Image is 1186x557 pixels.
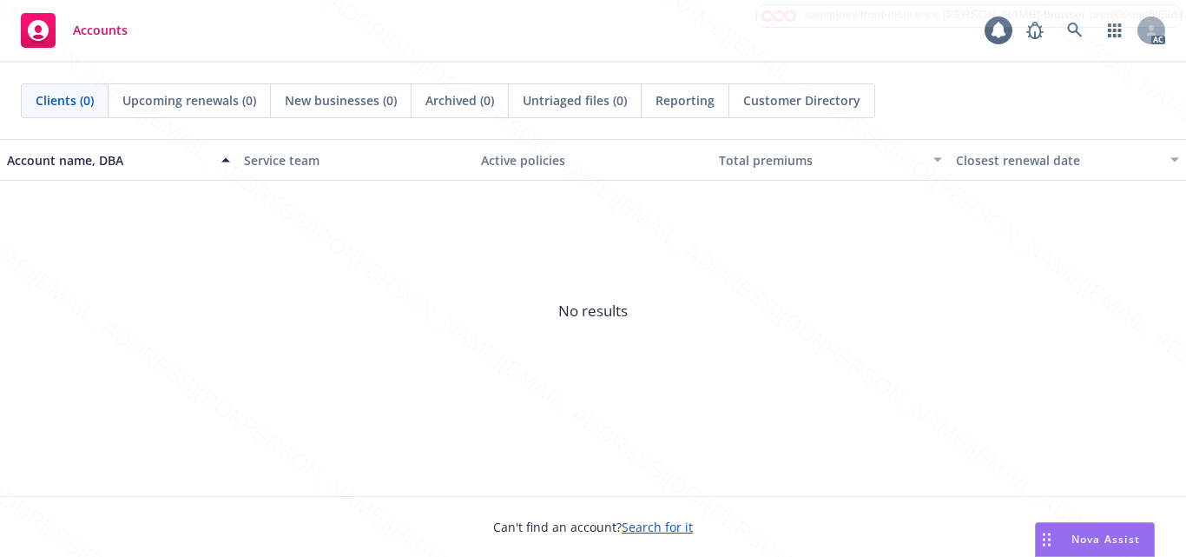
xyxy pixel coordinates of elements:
[14,6,135,55] a: Accounts
[493,518,693,536] span: Can't find an account?
[122,91,256,109] span: Upcoming renewals (0)
[1097,13,1132,48] a: Switch app
[73,23,128,37] span: Accounts
[1036,523,1058,556] div: Drag to move
[425,91,494,109] span: Archived (0)
[1071,532,1140,547] span: Nova Assist
[481,151,704,169] div: Active policies
[743,91,860,109] span: Customer Directory
[1058,13,1092,48] a: Search
[7,151,211,169] div: Account name, DBA
[285,91,397,109] span: New businesses (0)
[237,139,474,181] button: Service team
[712,139,949,181] button: Total premiums
[1035,522,1155,557] button: Nova Assist
[244,151,467,169] div: Service team
[956,151,1160,169] div: Closest renewal date
[719,151,923,169] div: Total premiums
[622,519,693,535] a: Search for it
[1018,13,1052,48] a: Report a Bug
[656,91,715,109] span: Reporting
[523,91,627,109] span: Untriaged files (0)
[36,91,94,109] span: Clients (0)
[474,139,711,181] button: Active policies
[949,139,1186,181] button: Closest renewal date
